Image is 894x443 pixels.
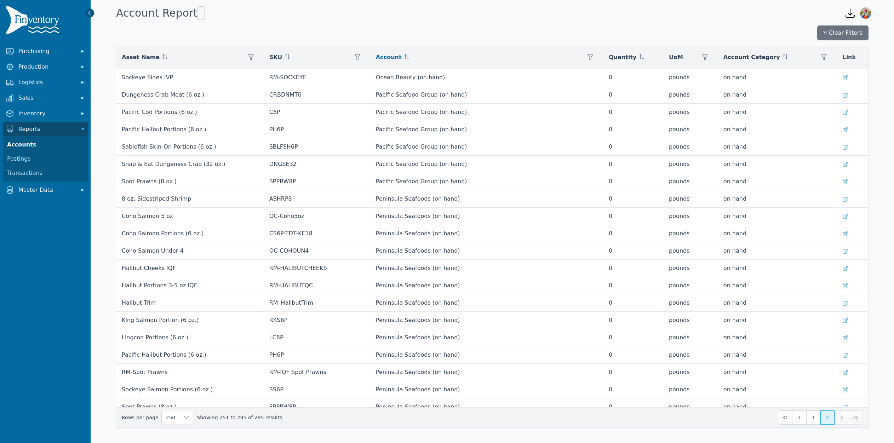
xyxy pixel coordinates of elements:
[663,173,718,190] td: pounds
[718,156,837,173] td: on hand
[370,138,603,156] td: Pacific Seafood Group (on hand)
[116,398,264,416] td: Spot Prawns (8 oz.)
[116,260,264,277] td: Halibut Cheeks IQF
[663,225,718,242] td: pounds
[718,277,837,294] td: on hand
[603,312,663,329] td: 0
[663,260,718,277] td: pounds
[264,346,370,364] td: PH6P
[264,156,370,173] td: DNGSE32
[603,156,663,173] td: 0
[663,86,718,104] td: pounds
[264,86,370,104] td: CRBDNMT6
[663,208,718,225] td: pounds
[718,329,837,346] td: on hand
[718,104,837,121] td: on hand
[3,91,88,105] button: Sales
[3,60,88,74] button: Production
[264,104,370,121] td: C6P
[122,53,160,62] span: Asset Name
[116,208,264,225] td: Coho Salmon 5 oz
[18,186,75,194] span: Master Data
[603,208,663,225] td: 0
[603,138,663,156] td: 0
[370,260,603,277] td: Peninsula Seafoods (on hand)
[4,166,86,180] a: Transactions
[264,364,370,381] td: RM-IQF Spot Prawns
[264,208,370,225] td: OC-Coho5oz
[370,329,603,346] td: Peninsula Seafoods (on hand)
[820,410,835,425] button: Page 2
[778,410,792,425] button: First Page
[116,364,264,381] td: RM-Spot Prawns
[116,294,264,312] td: Halibut Trim
[718,346,837,364] td: on hand
[269,53,282,62] span: SKU
[792,410,806,425] button: Previous Page
[18,109,75,118] span: Inventory
[663,364,718,381] td: pounds
[718,398,837,416] td: on hand
[370,156,603,173] td: Pacific Seafood Group (on hand)
[264,138,370,156] td: SBLFSH6P
[603,398,663,416] td: 0
[663,138,718,156] td: pounds
[663,190,718,208] td: pounds
[116,346,264,364] td: Pacific Halibut Portions (6 oz.)
[718,121,837,138] td: on hand
[603,190,663,208] td: 0
[370,225,603,242] td: Peninsula Seafoods (on hand)
[663,346,718,364] td: pounds
[264,329,370,346] td: LC6P
[718,69,837,86] td: on hand
[718,381,837,398] td: on hand
[718,225,837,242] td: on hand
[663,398,718,416] td: pounds
[18,94,75,102] span: Sales
[663,277,718,294] td: pounds
[663,312,718,329] td: pounds
[817,25,869,40] button: Clear Filters
[264,121,370,138] td: PH6P
[370,312,603,329] td: Peninsula Seafoods (on hand)
[264,190,370,208] td: ASHRP8
[116,86,264,104] td: Dungeness Crab Meat (6 oz.)
[264,381,370,398] td: SS6P
[860,7,871,19] img: Sera Wheeler
[116,69,264,86] td: Sockeye Sides IVP
[116,329,264,346] td: Lingcod Portions (6 oz.)
[116,381,264,398] td: Sockeye Salmon Portions (6 oz.)
[3,107,88,121] button: Inventory
[370,242,603,260] td: Peninsula Seafoods (on hand)
[663,242,718,260] td: pounds
[603,329,663,346] td: 0
[603,277,663,294] td: 0
[718,364,837,381] td: on hand
[718,173,837,190] td: on hand
[370,294,603,312] td: Peninsula Seafoods (on hand)
[4,138,86,152] a: Accounts
[370,69,603,86] td: Ocean Beauty (on hand)
[842,53,856,62] span: Link
[669,53,683,62] span: UoM
[370,173,603,190] td: Pacific Seafood Group (on hand)
[18,47,75,56] span: Purchasing
[264,242,370,260] td: OC-COHOUN4
[264,225,370,242] td: CS6P-TDT-KE18
[718,294,837,312] td: on hand
[370,121,603,138] td: Pacific Seafood Group (on hand)
[116,121,264,138] td: Pacific Halibut Portions (6 oz.)
[370,86,603,104] td: Pacific Seafood Group (on hand)
[264,312,370,329] td: RKS6P
[603,104,663,121] td: 0
[370,398,603,416] td: Peninsula Seafoods (on hand)
[116,277,264,294] td: Halibut Portions 3-5 oz IQF
[370,364,603,381] td: Peninsula Seafoods (on hand)
[718,138,837,156] td: on hand
[718,86,837,104] td: on hand
[370,208,603,225] td: Peninsula Seafoods (on hand)
[4,152,86,166] a: Postings
[603,294,663,312] td: 0
[264,277,370,294] td: RM-HALIBUTQC
[264,69,370,86] td: RM-SOCKEYE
